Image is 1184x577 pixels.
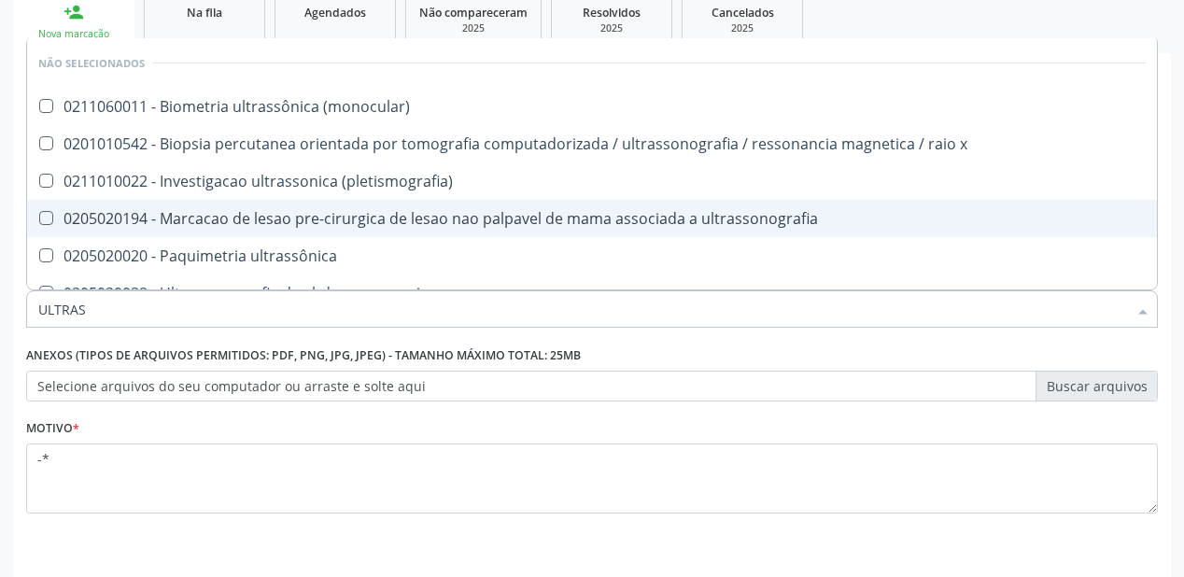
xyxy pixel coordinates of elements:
[304,5,366,21] span: Agendados
[38,174,1146,189] div: 0211010022 - Investigacao ultrassonica (pletismografia)
[26,415,79,443] label: Motivo
[565,21,658,35] div: 2025
[38,286,1146,301] div: 0205020038 - Ultrassonografia de abdomen superior
[696,21,789,35] div: 2025
[38,290,1127,328] input: Buscar por procedimentos
[38,248,1146,263] div: 0205020020 - Paquimetria ultrassônica
[38,99,1146,114] div: 0211060011 - Biometria ultrassônica (monocular)
[63,2,84,22] div: person_add
[419,5,528,21] span: Não compareceram
[38,136,1146,151] div: 0201010542 - Biopsia percutanea orientada por tomografia computadorizada / ultrassonografia / res...
[26,27,121,41] div: Nova marcação
[38,211,1146,226] div: 0205020194 - Marcacao de lesao pre-cirurgica de lesao nao palpavel de mama associada a ultrassono...
[187,5,222,21] span: Na fila
[26,342,581,371] label: Anexos (Tipos de arquivos permitidos: PDF, PNG, JPG, JPEG) - Tamanho máximo total: 25MB
[712,5,774,21] span: Cancelados
[419,21,528,35] div: 2025
[583,5,641,21] span: Resolvidos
